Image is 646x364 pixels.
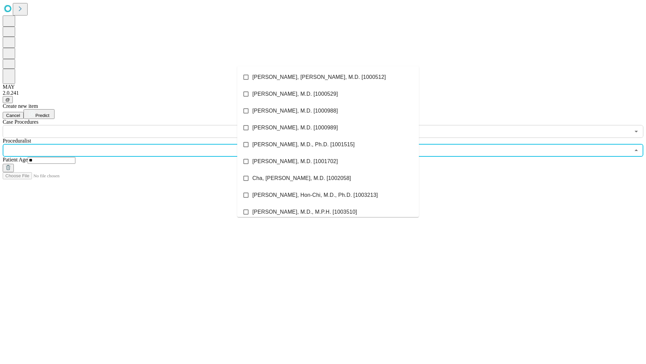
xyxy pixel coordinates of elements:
[3,157,28,162] span: Patient Age
[252,157,338,165] span: [PERSON_NAME], M.D. [1001702]
[632,127,641,136] button: Open
[3,90,643,96] div: 2.0.241
[3,96,13,103] button: @
[35,113,49,118] span: Predict
[252,90,338,98] span: [PERSON_NAME], M.D. [1000529]
[252,141,355,149] span: [PERSON_NAME], M.D., Ph.D. [1001515]
[252,124,338,132] span: [PERSON_NAME], M.D. [1000989]
[3,84,643,90] div: MAY
[3,138,31,144] span: Proceduralist
[632,146,641,155] button: Close
[252,208,357,216] span: [PERSON_NAME], M.D., M.P.H. [1003510]
[3,119,38,125] span: Scheduled Procedure
[3,112,24,119] button: Cancel
[24,109,55,119] button: Predict
[5,97,10,102] span: @
[252,107,338,115] span: [PERSON_NAME], M.D. [1000988]
[252,191,378,199] span: [PERSON_NAME], Hon-Chi, M.D., Ph.D. [1003213]
[252,174,351,182] span: Cha, [PERSON_NAME], M.D. [1002058]
[6,113,20,118] span: Cancel
[3,103,38,109] span: Create new item
[252,73,386,81] span: [PERSON_NAME], [PERSON_NAME], M.D. [1000512]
